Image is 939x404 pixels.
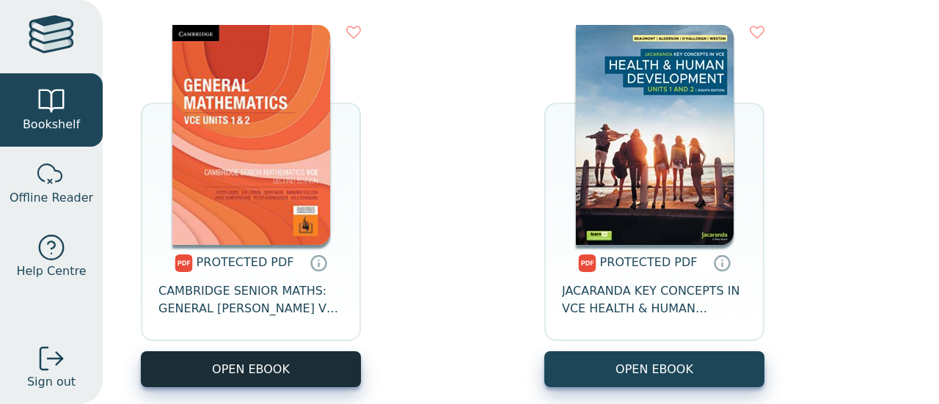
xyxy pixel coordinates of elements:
[544,351,764,387] a: OPEN EBOOK
[16,262,86,280] span: Help Centre
[141,351,361,387] a: OPEN EBOOK
[562,282,747,317] span: JACARANDA KEY CONCEPTS IN VCE HEALTH & HUMAN DEVELOPMENT UNITS 1&2 PRINT & LEARNON EBOOK 8E
[23,116,80,133] span: Bookshelf
[576,25,734,245] img: bbedf1c5-5c8e-4c9d-9286-b7781b5448a4.jpg
[578,254,596,272] img: pdf.svg
[158,282,343,317] span: CAMBRIDGE SENIOR MATHS: GENERAL [PERSON_NAME] VCE UNITS 1&2
[10,189,93,207] span: Offline Reader
[310,254,327,271] a: Protected PDFs cannot be printed, copied or shared. They can be accessed online through Education...
[600,255,698,269] span: PROTECTED PDF
[27,373,76,391] span: Sign out
[713,254,731,271] a: Protected PDFs cannot be printed, copied or shared. They can be accessed online through Education...
[172,25,330,245] img: 7427b572-0d0b-412c-8762-bae5e50f5011.jpg
[197,255,294,269] span: PROTECTED PDF
[175,254,193,272] img: pdf.svg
